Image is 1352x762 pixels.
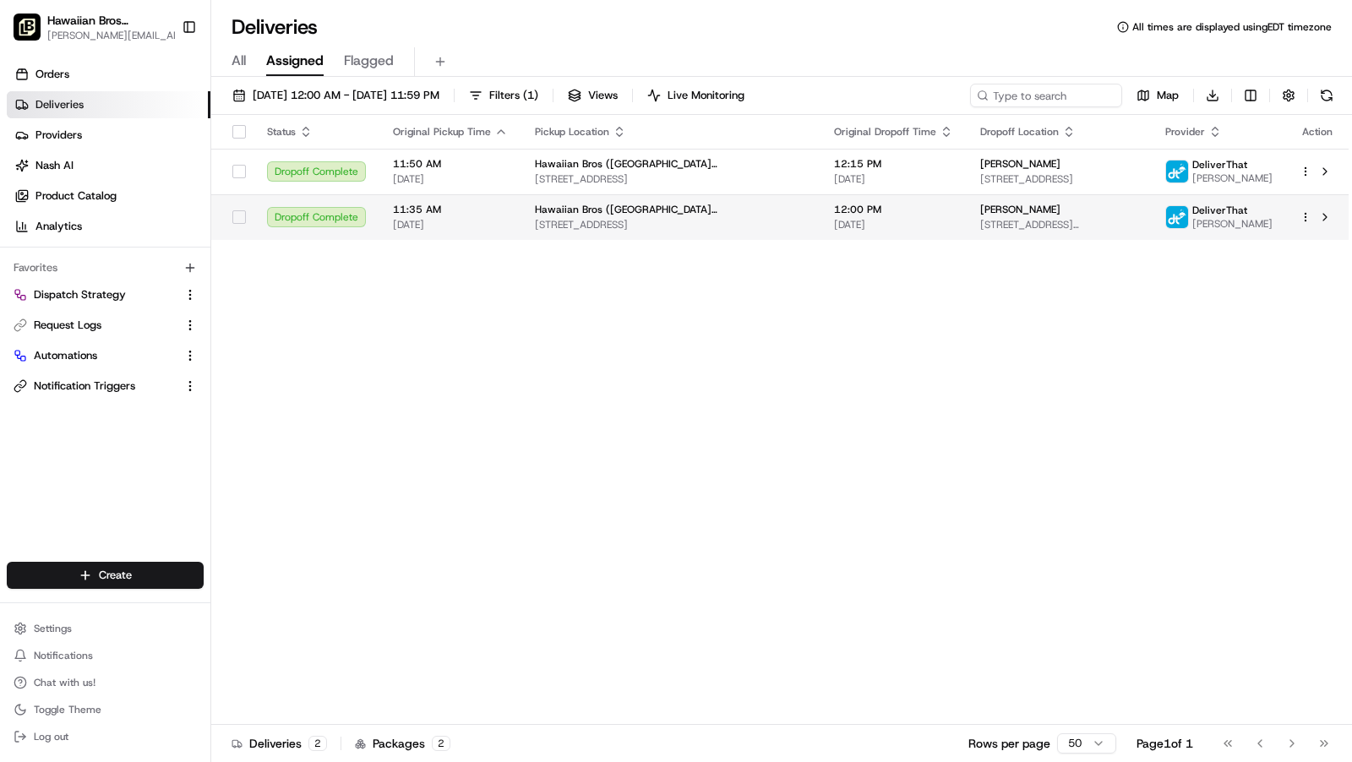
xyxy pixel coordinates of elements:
[7,91,210,118] a: Deliveries
[17,161,47,191] img: 1736555255976-a54dd68f-1ca7-489b-9aae-adbdc363a1c4
[266,51,324,71] span: Assigned
[17,16,51,50] img: Nash
[7,671,204,694] button: Chat with us!
[1137,735,1193,752] div: Page 1 of 1
[225,84,447,107] button: [DATE] 12:00 AM - [DATE] 11:59 PM
[980,157,1060,171] span: [PERSON_NAME]
[1132,20,1332,34] span: All times are displayed using EDT timezone
[14,14,41,41] img: Hawaiian Bros (Fort Worth TX_Tarrant Pkwy)
[14,348,177,363] a: Automations
[287,166,308,186] button: Start new chat
[14,287,177,302] a: Dispatch Strategy
[17,378,30,392] div: 📗
[535,172,807,186] span: [STREET_ADDRESS]
[17,291,44,318] img: Brittany Newman
[17,219,113,232] div: Past conversations
[980,218,1138,231] span: [STREET_ADDRESS][PERSON_NAME]
[1157,88,1179,103] span: Map
[344,51,394,71] span: Flagged
[7,342,204,369] button: Automations
[7,698,204,721] button: Toggle Theme
[140,307,146,320] span: •
[35,97,84,112] span: Deliveries
[52,307,137,320] span: [PERSON_NAME]
[393,125,491,139] span: Original Pickup Time
[393,218,508,231] span: [DATE]
[535,157,807,171] span: Hawaiian Bros ([GEOGRAPHIC_DATA] [GEOGRAPHIC_DATA] Pkwy)
[834,203,953,216] span: 12:00 PM
[970,84,1122,107] input: Type to search
[393,172,508,186] span: [DATE]
[7,312,204,339] button: Request Logs
[7,617,204,640] button: Settings
[10,370,136,400] a: 📗Knowledge Base
[34,622,72,635] span: Settings
[588,88,618,103] span: Views
[560,84,625,107] button: Views
[160,377,271,394] span: API Documentation
[34,348,97,363] span: Automations
[17,67,308,94] p: Welcome 👋
[232,51,246,71] span: All
[14,318,177,333] a: Request Logs
[168,418,204,431] span: Pylon
[1165,125,1205,139] span: Provider
[7,122,210,149] a: Providers
[7,644,204,667] button: Notifications
[17,245,44,272] img: Brittany Newman
[232,14,318,41] h1: Deliveries
[523,88,538,103] span: ( 1 )
[432,736,450,751] div: 2
[1166,206,1188,228] img: profile_deliverthat_partner.png
[34,287,126,302] span: Dispatch Strategy
[76,161,277,177] div: Start new chat
[1192,217,1273,231] span: [PERSON_NAME]
[1315,84,1338,107] button: Refresh
[980,203,1060,216] span: [PERSON_NAME]
[980,125,1059,139] span: Dropoff Location
[35,219,82,234] span: Analytics
[267,125,296,139] span: Status
[99,568,132,583] span: Create
[34,377,129,394] span: Knowledge Base
[14,378,177,394] a: Notification Triggers
[968,735,1050,752] p: Rows per page
[535,218,807,231] span: [STREET_ADDRESS]
[34,703,101,716] span: Toggle Theme
[47,29,187,42] button: [PERSON_NAME][EMAIL_ADDRESS][DOMAIN_NAME]
[308,736,327,751] div: 2
[1192,171,1273,185] span: [PERSON_NAME]
[136,370,278,400] a: 💻API Documentation
[461,84,546,107] button: Filters(1)
[35,128,82,143] span: Providers
[535,125,609,139] span: Pickup Location
[7,61,210,88] a: Orders
[35,188,117,204] span: Product Catalog
[7,213,210,240] a: Analytics
[35,161,66,191] img: 4281594248423_2fcf9dad9f2a874258b8_72.png
[834,157,953,171] span: 12:15 PM
[262,215,308,236] button: See all
[150,261,184,275] span: [DATE]
[834,172,953,186] span: [DATE]
[1192,204,1247,217] span: DeliverThat
[34,378,135,394] span: Notification Triggers
[34,730,68,743] span: Log out
[34,649,93,662] span: Notifications
[1192,158,1247,171] span: DeliverThat
[76,177,232,191] div: We're available if you need us!
[7,182,210,210] a: Product Catalog
[140,261,146,275] span: •
[253,88,439,103] span: [DATE] 12:00 AM - [DATE] 11:59 PM
[640,84,752,107] button: Live Monitoring
[143,378,156,392] div: 💻
[535,203,807,216] span: Hawaiian Bros ([GEOGRAPHIC_DATA] [GEOGRAPHIC_DATA] Pkwy)
[834,125,936,139] span: Original Dropoff Time
[119,417,204,431] a: Powered byPylon
[393,203,508,216] span: 11:35 AM
[980,172,1138,186] span: [STREET_ADDRESS]
[355,735,450,752] div: Packages
[7,562,204,589] button: Create
[7,725,204,748] button: Log out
